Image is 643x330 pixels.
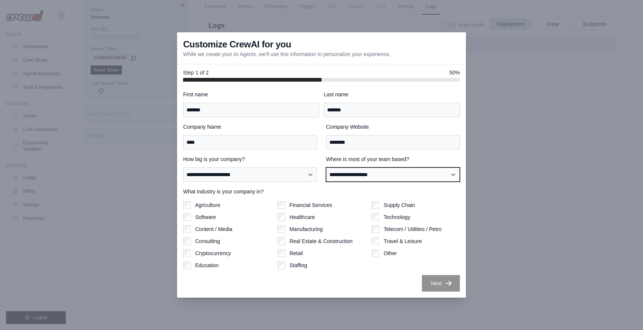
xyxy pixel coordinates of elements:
span: 50% [449,69,460,76]
label: How big is your company? [183,155,317,163]
label: Other [384,249,397,257]
label: Telecom / Utilities / Petro [384,225,441,233]
label: Healthcare [290,213,315,221]
label: First name [183,91,319,98]
p: While we create your AI Agents, we'll use this information to personalize your experience. [183,50,391,58]
label: Last name [324,91,460,98]
label: Education [195,262,218,269]
label: Real Estate & Construction [290,237,353,245]
label: Company Website [326,123,460,131]
label: Software [195,213,216,221]
label: What industry is your company in? [183,188,460,195]
label: Staffing [290,262,307,269]
label: Retail [290,249,303,257]
label: Company Name [183,123,317,131]
label: Agriculture [195,201,220,209]
label: Manufacturing [290,225,323,233]
label: Consulting [195,237,220,245]
label: Supply Chain [384,201,415,209]
label: Financial Services [290,201,332,209]
label: Travel & Leisure [384,237,422,245]
iframe: Chat Widget [605,294,643,330]
label: Cryptocurrency [195,249,231,257]
label: Content / Media [195,225,232,233]
h3: Customize CrewAI for you [183,38,291,50]
span: Step 1 of 2 [183,69,209,76]
button: Next [422,275,460,292]
label: Where is most of your team based? [326,155,460,163]
label: Technology [384,213,410,221]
